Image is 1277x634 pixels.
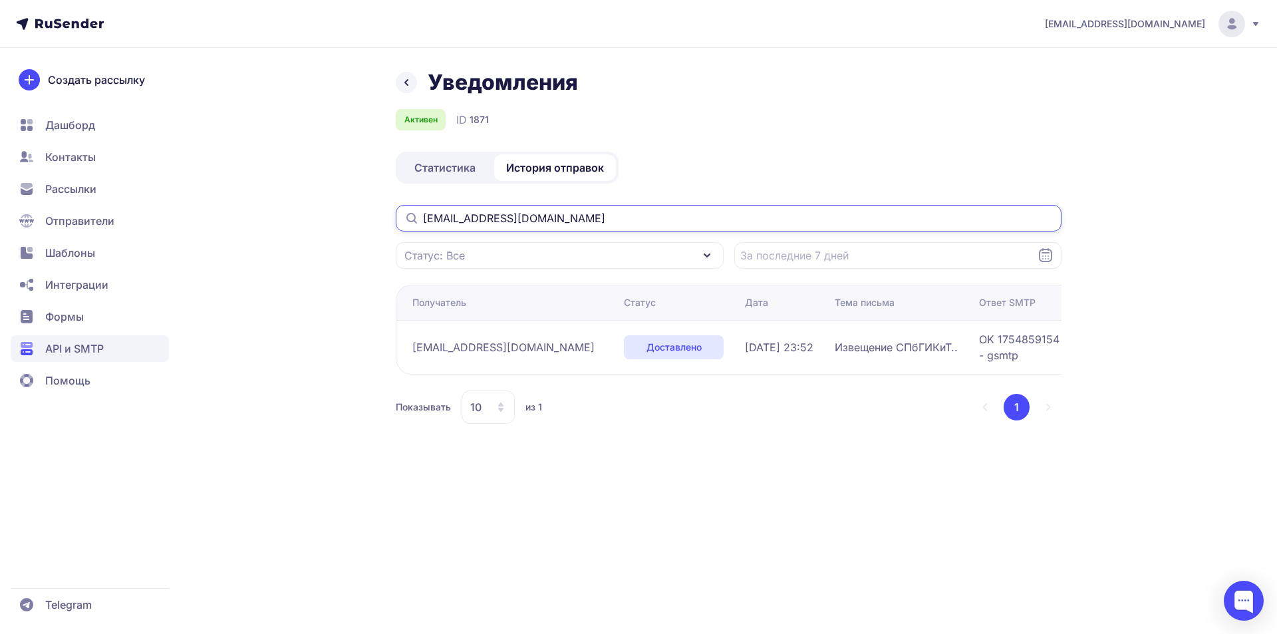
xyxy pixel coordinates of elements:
span: Дашборд [45,117,95,133]
span: Рассылки [45,181,96,197]
span: Статус: Все [404,247,465,263]
span: Telegram [45,597,92,613]
span: Активен [404,114,438,125]
span: 1871 [470,113,489,126]
span: [DATE] 23:52 [745,339,813,355]
span: История отправок [506,160,604,176]
span: Создать рассылку [48,72,145,88]
input: Поиск [396,205,1062,232]
button: 1 [1004,394,1030,420]
span: Показывать [396,400,451,414]
span: Шаблоны [45,245,95,261]
span: 10 [470,399,482,415]
div: Ответ SMTP [979,296,1036,309]
div: ID [456,112,489,128]
span: Контакты [45,149,96,165]
span: Помощь [45,373,90,389]
h1: Уведомления [428,69,578,96]
div: Тема письма [835,296,895,309]
span: из 1 [525,400,542,414]
div: Дата [745,296,768,309]
div: Получатель [412,296,466,309]
span: [EMAIL_ADDRESS][DOMAIN_NAME] [1045,17,1205,31]
span: Доставлено [646,341,702,354]
a: Telegram [11,591,169,618]
span: Статистика [414,160,476,176]
span: Интеграции [45,277,108,293]
a: Статистика [398,154,492,181]
span: Отправители [45,213,114,229]
span: Формы [45,309,84,325]
a: История отправок [494,154,616,181]
input: Datepicker input [734,242,1062,269]
span: Извещение СПбГИКиТ.. [835,339,958,355]
span: API и SMTP [45,341,104,357]
span: [EMAIL_ADDRESS][DOMAIN_NAME] [412,339,595,355]
div: Статус [624,296,656,309]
